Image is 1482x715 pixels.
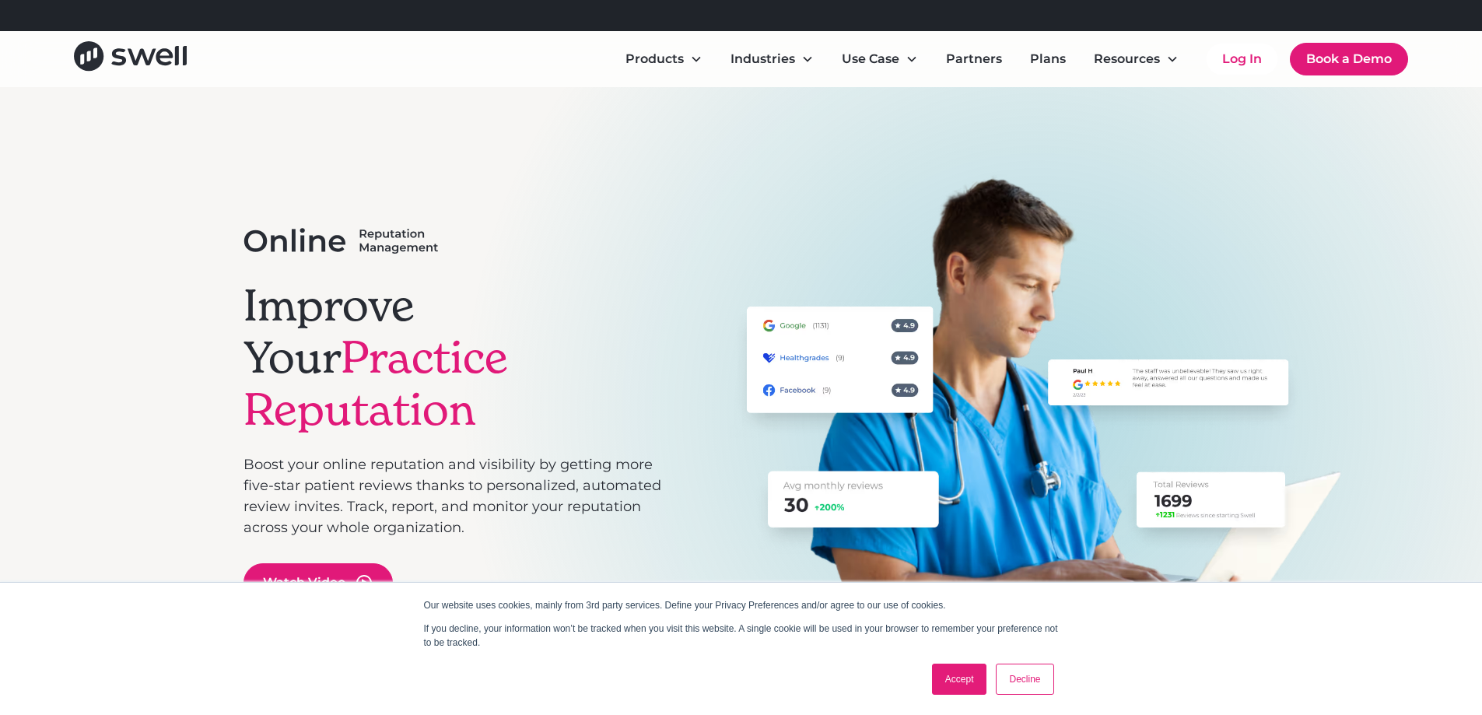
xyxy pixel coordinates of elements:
div: Products [625,50,684,68]
a: Plans [1018,44,1078,75]
a: Accept [932,664,987,695]
div: Watch Video [263,573,345,592]
a: open lightbox [243,563,393,602]
img: Illustration [716,174,1379,648]
h1: Improve Your [243,279,662,436]
div: Industries [718,44,826,75]
div: Products [613,44,715,75]
a: home [74,41,187,76]
a: Partners [934,44,1014,75]
a: Log In [1207,44,1277,75]
p: Boost your online reputation and visibility by getting more five-star patient reviews thanks to p... [243,454,662,538]
div: Use Case [842,50,899,68]
div: Resources [1081,44,1191,75]
div: Resources [1094,50,1160,68]
a: Book a Demo [1290,43,1408,75]
a: Decline [996,664,1053,695]
p: If you decline, your information won’t be tracked when you visit this website. A single cookie wi... [424,622,1059,650]
span: Practice Reputation [243,330,508,437]
p: Our website uses cookies, mainly from 3rd party services. Define your Privacy Preferences and/or ... [424,598,1059,612]
div: Use Case [829,44,930,75]
div: Industries [730,50,795,68]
